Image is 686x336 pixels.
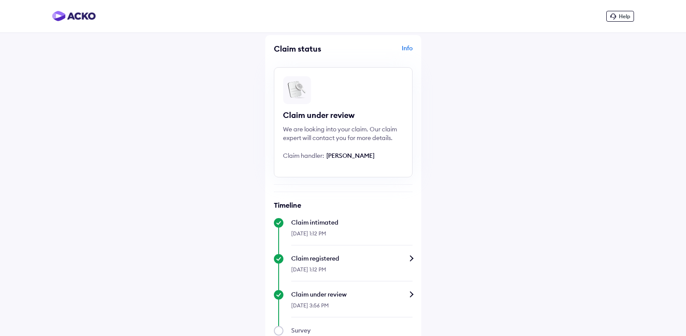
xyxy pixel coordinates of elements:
div: Survey [291,326,413,335]
h6: Timeline [274,201,413,209]
div: [DATE] 3:56 PM [291,299,413,317]
span: Claim handler: [283,152,324,160]
div: Claim under review [283,110,403,121]
span: Help [619,13,630,20]
div: We are looking into your claim. Our claim expert will contact you for more details. [283,125,403,142]
div: [DATE] 1:12 PM [291,263,413,281]
img: horizontal-gradient.png [52,11,96,21]
div: Claim registered [291,254,413,263]
div: Info [345,44,413,60]
div: Claim under review [291,290,413,299]
div: Claim status [274,44,341,54]
div: [DATE] 1:12 PM [291,227,413,245]
span: [PERSON_NAME] [326,152,374,160]
div: Claim intimated [291,218,413,227]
